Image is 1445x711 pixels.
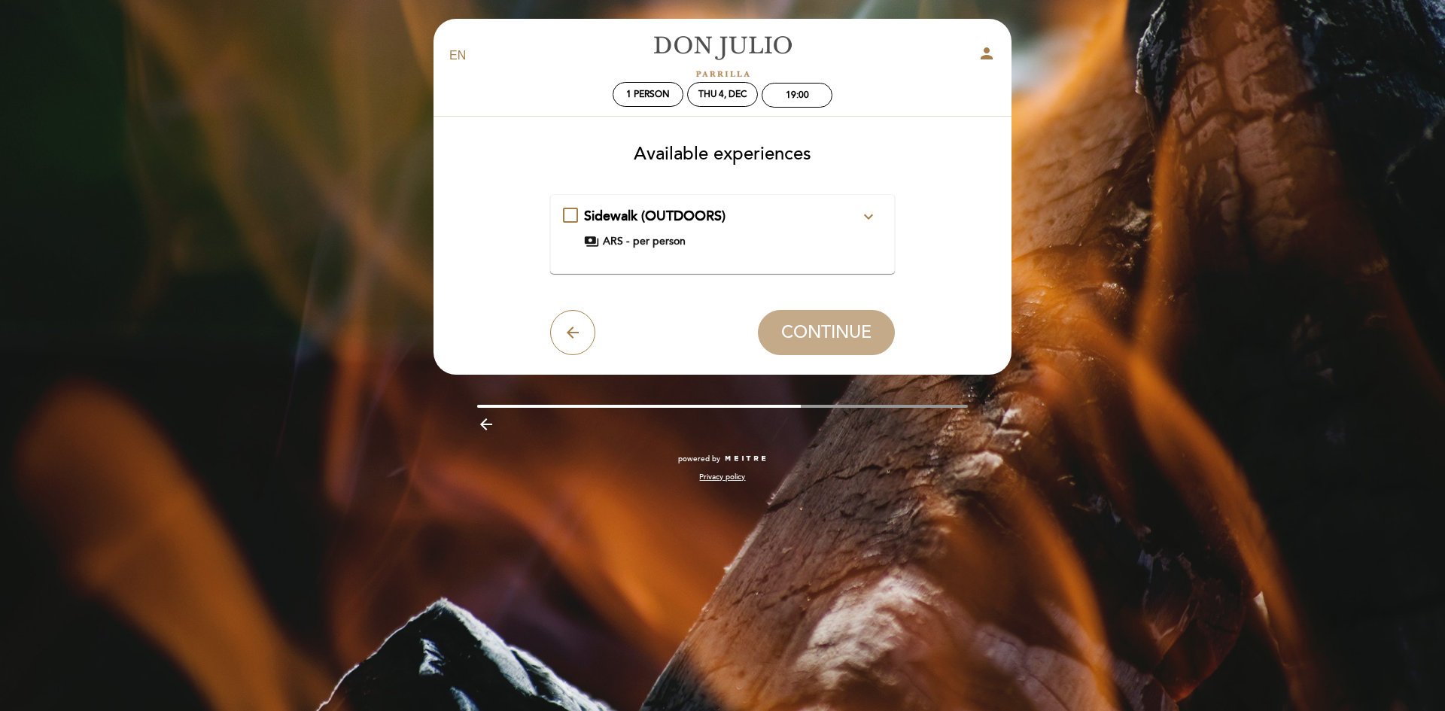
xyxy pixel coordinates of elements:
[603,234,629,249] span: ARS -
[859,208,878,226] i: expand_more
[633,234,686,249] span: per person
[477,415,495,433] i: arrow_backward
[678,454,720,464] span: powered by
[564,324,582,342] i: arrow_back
[758,310,895,355] button: CONTINUE
[978,44,996,62] i: person
[628,35,817,77] a: [PERSON_NAME]
[678,454,767,464] a: powered by
[626,89,670,100] span: 1 person
[855,207,882,226] button: expand_more
[550,310,595,355] button: arrow_back
[978,44,996,68] button: person
[634,143,811,165] span: Available experiences
[584,208,726,224] span: Sidewalk (OUTDOORS)
[584,234,599,249] span: payments
[781,322,872,343] span: CONTINUE
[698,89,747,100] div: Thu 4, Dec
[786,90,809,101] div: 19:00
[563,207,883,249] md-checkbox: Sidewalk (OUTDOORS) expand_less You are selecting a sidewalk table (OUTDOORS) with awning, blanke...
[724,455,767,463] img: MEITRE
[699,472,745,482] a: Privacy policy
